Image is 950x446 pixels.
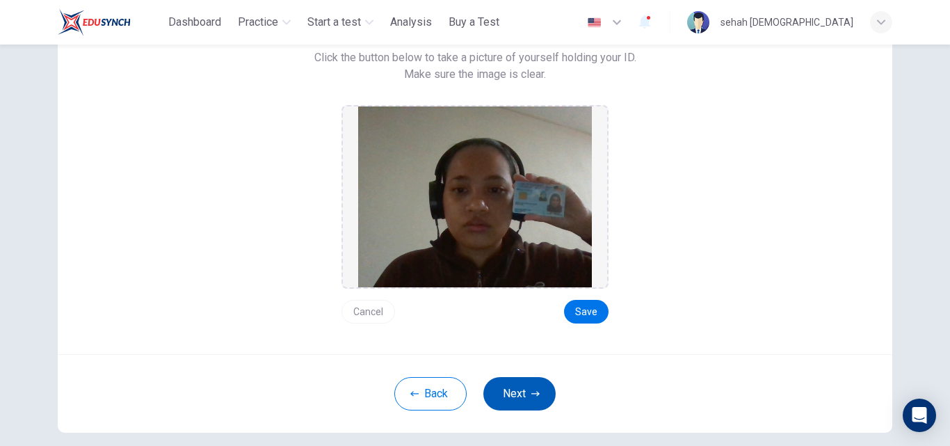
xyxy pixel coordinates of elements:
[302,10,379,35] button: Start a test
[341,300,395,324] button: Cancel
[394,377,467,411] button: Back
[307,14,361,31] span: Start a test
[483,377,556,411] button: Next
[238,14,278,31] span: Practice
[358,106,592,287] img: preview screemshot
[586,17,603,28] img: en
[58,8,131,36] img: ELTC logo
[58,8,163,36] a: ELTC logo
[390,14,432,31] span: Analysis
[404,66,546,83] span: Make sure the image is clear.
[720,14,853,31] div: sehah [DEMOGRAPHIC_DATA]
[903,399,936,432] div: Open Intercom Messenger
[314,49,636,66] span: Click the button below to take a picture of yourself holding your ID.
[449,14,499,31] span: Buy a Test
[385,10,437,35] button: Analysis
[232,10,296,35] button: Practice
[564,300,609,324] button: Save
[163,10,227,35] button: Dashboard
[443,10,505,35] button: Buy a Test
[168,14,221,31] span: Dashboard
[687,11,709,33] img: Profile picture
